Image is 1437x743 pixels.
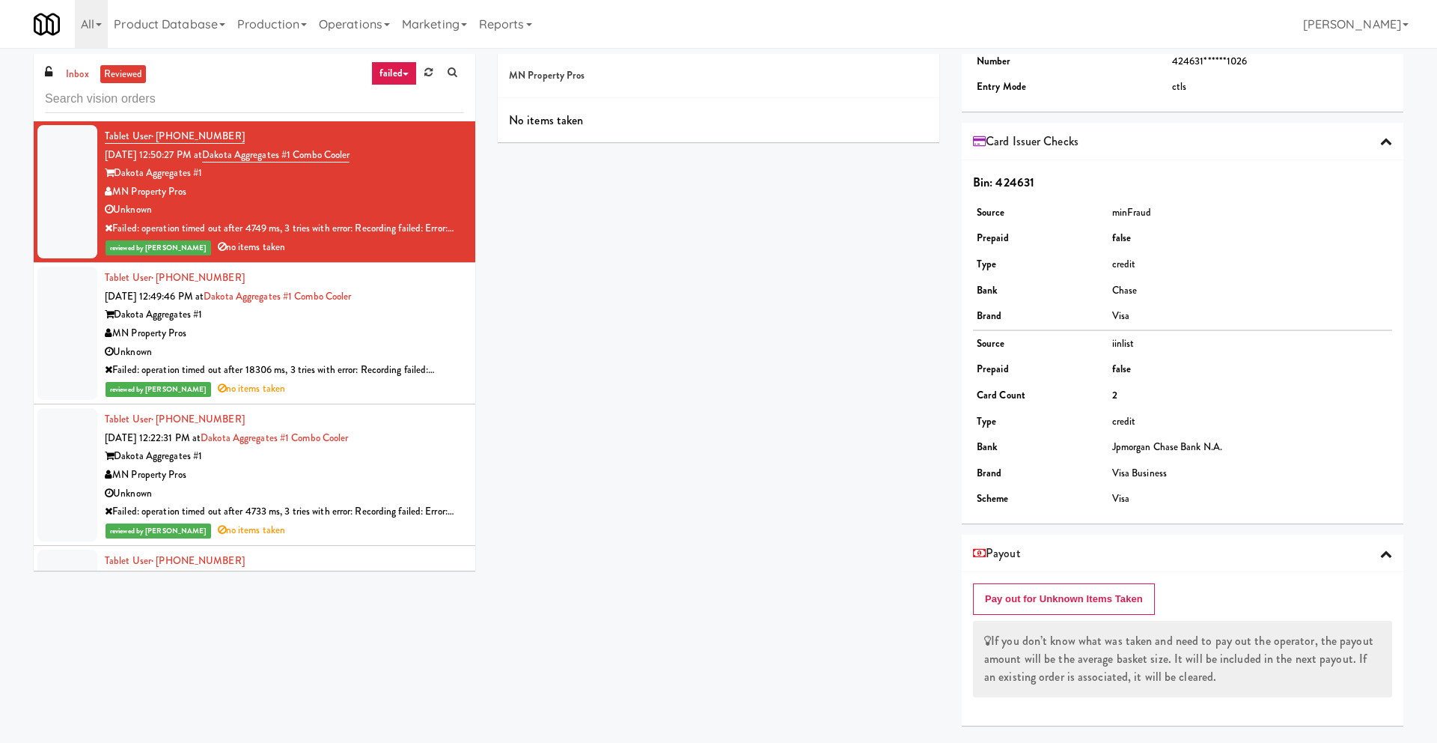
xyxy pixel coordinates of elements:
[151,270,245,285] span: · [PHONE_NUMBER]
[973,303,1108,330] td: Brand
[973,461,1108,487] td: Brand
[973,583,1155,615] button: Pay out for Unknown Items Taken
[105,148,202,162] span: [DATE] 12:50:27 PM at
[973,486,1108,512] td: Scheme
[105,466,464,485] div: MN Property Pros
[106,524,211,539] span: reviewed by [PERSON_NAME]
[34,546,475,688] li: Tablet User· [PHONE_NUMBER][DATE] 11:55:49 AM atDakota Aggregates #1 Combo CoolerDakota Aggregate...
[509,70,928,82] h5: MN Property Pros
[973,130,1078,153] span: Card Issuer Checks
[973,74,1168,100] td: Entry Mode
[34,263,475,404] li: Tablet User· [PHONE_NUMBER][DATE] 12:49:46 PM atDakota Aggregates #1 Combo CoolerDakota Aggregate...
[105,183,464,201] div: MN Property Pros
[105,219,464,238] div: Failed: operation timed out after 4749 ms, 3 tries with error: Recording failed: Error: Motion pr...
[105,412,245,426] a: Tablet User· [PHONE_NUMBER]
[962,535,1403,573] div: Payout
[105,289,204,303] span: [DATE] 12:49:46 PM at
[105,554,245,568] a: Tablet User· [PHONE_NUMBER]
[218,381,286,395] span: no items taken
[973,434,1108,461] td: Bank
[105,485,464,503] div: Unknown
[973,278,1108,304] td: Bank
[973,330,1108,357] td: Source
[34,11,60,37] img: Micromart
[973,542,1021,565] span: Payout
[105,306,464,324] div: Dakota Aggregates #1
[1108,409,1392,435] td: credit
[34,121,475,263] li: Tablet User· [PHONE_NUMBER][DATE] 12:50:27 PM atDakota Aggregates #1 Combo CoolerDakota Aggregate...
[973,172,1392,194] div: Bin: 424631
[1108,252,1392,278] td: credit
[204,289,351,303] a: Dakota Aggregates #1 Combo Cooler
[371,61,417,85] a: failed
[202,148,350,163] a: Dakota Aggregates #1 Combo Cooler
[1108,461,1392,487] td: Visa Business
[1108,434,1392,461] td: Jpmorgan Chase Bank N.A.
[218,240,286,254] span: no items taken
[973,409,1108,435] td: Type
[105,201,464,219] div: Unknown
[973,621,1392,697] div: If you don’t know what was taken and need to pay out the operator, the payout amount will be the ...
[1108,357,1392,383] td: false
[151,129,245,143] span: · [PHONE_NUMBER]
[201,431,348,445] a: Dakota Aggregates #1 Combo Cooler
[1108,486,1392,512] td: Visa
[105,431,201,445] span: [DATE] 12:22:31 PM at
[151,412,245,426] span: · [PHONE_NUMBER]
[1108,383,1392,409] td: 2
[105,343,464,362] div: Unknown
[962,123,1403,161] div: Card Issuer Checks
[973,383,1108,409] td: Card Count
[1108,278,1392,304] td: Chase
[1108,303,1392,330] td: Visa
[105,324,464,343] div: MN Property Pros
[45,85,464,113] input: Search vision orders
[973,252,1108,278] td: Type
[1108,330,1392,357] td: iinlist
[973,200,1108,226] td: Source
[100,65,147,84] a: reviewed
[105,503,464,521] div: Failed: operation timed out after 4733 ms, 3 tries with error: Recording failed: Error: Motion pr...
[34,404,475,546] li: Tablet User· [PHONE_NUMBER][DATE] 12:22:31 PM atDakota Aggregates #1 Combo CoolerDakota Aggregate...
[105,270,245,285] a: Tablet User· [PHONE_NUMBER]
[62,65,93,84] a: inbox
[106,240,211,255] span: reviewed by [PERSON_NAME]
[105,164,464,183] div: Dakota Aggregates #1
[218,523,286,537] span: no items taken
[1108,200,1392,226] td: minFraud
[973,225,1108,252] td: Prepaid
[105,447,464,466] div: Dakota Aggregates #1
[105,129,245,144] a: Tablet User· [PHONE_NUMBER]
[105,361,464,380] div: Failed: operation timed out after 18306 ms, 3 tries with error: Recording failed: StopError: All ...
[106,382,211,397] span: reviewed by [PERSON_NAME]
[973,49,1168,75] td: Number
[151,554,245,568] span: · [PHONE_NUMBER]
[973,357,1108,383] td: Prepaid
[498,98,939,143] div: No items taken
[1108,225,1392,252] td: false
[1168,74,1392,100] td: ctls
